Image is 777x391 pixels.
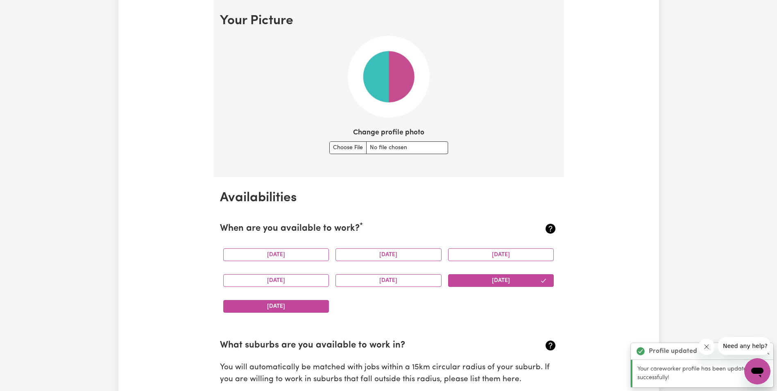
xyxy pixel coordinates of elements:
h2: Your Picture [220,13,557,29]
label: Change profile photo [353,127,424,138]
h2: Availabilities [220,190,557,206]
strong: Profile updated [649,346,697,356]
iframe: 关闭消息 [698,339,715,355]
img: Your default profile image [348,36,430,118]
button: [DATE] [448,274,554,287]
button: [DATE] [335,248,442,261]
button: [DATE] [448,248,554,261]
iframe: 启动消息传送窗口的按钮 [744,358,770,384]
button: [DATE] [223,274,329,287]
p: Your careworker profile has been updated successfully! [637,365,768,382]
button: [DATE] [223,300,329,313]
h2: What suburbs are you available to work in? [220,340,501,351]
button: [DATE] [335,274,442,287]
p: You will automatically be matched with jobs within a 15km circular radius of your suburb. If you ... [220,362,557,386]
button: [DATE] [223,248,329,261]
h2: When are you available to work? [220,223,501,234]
iframe: 来自公司的消息 [718,337,770,355]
